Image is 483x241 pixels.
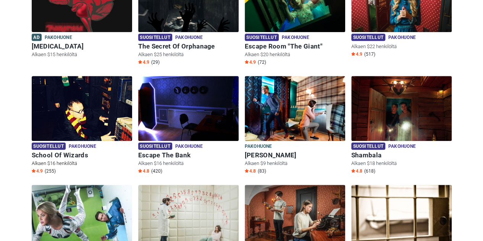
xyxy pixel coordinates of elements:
span: Suositellut [351,34,385,41]
p: Alkaen $16 henkilöltä [32,160,132,167]
img: Sherlock Holmes [245,76,345,141]
h6: [PERSON_NAME] [245,151,345,159]
a: Sherlock Holmes Pakohuone [PERSON_NAME] Alkaen $9 henkilöltä Star4.8 (83) [245,76,345,176]
span: Pakohuone [245,142,272,151]
span: 4.8 [245,168,256,174]
span: Suositellut [351,142,385,150]
span: Suositellut [138,34,172,41]
span: 4.8 [351,168,362,174]
span: 4.9 [245,59,256,65]
span: 4.9 [351,51,362,57]
span: Pakohuone [282,34,309,42]
span: (72) [258,59,266,65]
span: (29) [151,59,160,65]
a: Escape The Bank Suositellut Pakohuone Escape The Bank Alkaen $16 henkilöltä Star4.8 (420) [138,76,239,176]
img: Star [351,52,355,56]
p: Alkaen $22 henkilöltä [351,43,452,50]
img: Star [245,169,249,173]
a: School Of Wizards Suositellut Pakohuone School Of Wizards Alkaen $16 henkilöltä Star4.9 (255) [32,76,132,176]
p: Alkaen $16 henkilöltä [138,160,239,167]
span: Pakohuone [175,142,203,151]
a: Shambala Suositellut Pakohuone Shambala Alkaen $18 henkilöltä Star4.8 (618) [351,76,452,176]
span: (517) [364,51,375,57]
span: Pakohuone [388,34,416,42]
span: (618) [364,168,375,174]
h6: The Secret Of Orphanage [138,42,239,50]
span: Ad [32,34,42,41]
img: Star [32,169,36,173]
span: (420) [151,168,162,174]
p: Alkaen $15 henkilöltä [32,51,132,58]
span: Suositellut [32,142,66,150]
span: Suositellut [138,142,172,150]
span: Pakohuone [175,34,203,42]
img: Star [138,169,142,173]
span: Pakohuone [69,142,96,151]
img: Star [138,60,142,64]
h6: Escape The Bank [138,151,239,159]
span: 4.8 [138,168,149,174]
span: (255) [45,168,56,174]
span: Pakohuone [388,142,416,151]
img: Escape The Bank [138,76,239,141]
h6: Escape Room "The Giant" [245,42,345,50]
h6: Shambala [351,151,452,159]
span: (83) [258,168,266,174]
span: 4.9 [32,168,43,174]
p: Alkaen $25 henkilöltä [138,51,239,58]
span: Suositellut [245,34,279,41]
span: 4.9 [138,59,149,65]
p: Alkaen $9 henkilöltä [245,160,345,167]
img: Shambala [351,76,452,141]
h6: [MEDICAL_DATA] [32,42,132,50]
span: Pakohuone [45,34,72,42]
img: Star [245,60,249,64]
img: School Of Wizards [32,76,132,141]
h6: School Of Wizards [32,151,132,159]
img: Star [351,169,355,173]
p: Alkaen $18 henkilöltä [351,160,452,167]
p: Alkaen $20 henkilöltä [245,51,345,58]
